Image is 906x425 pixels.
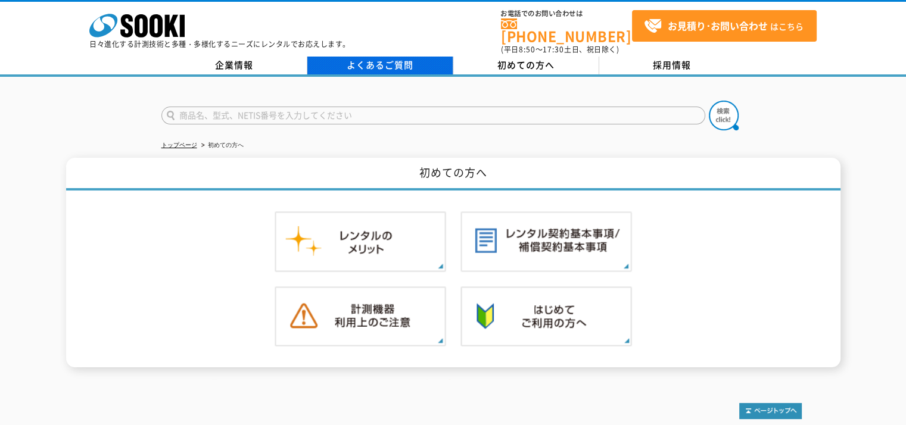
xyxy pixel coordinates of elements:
[460,211,632,272] img: レンタル契約基本事項／補償契約基本事項
[497,58,555,71] span: 初めての方へ
[644,17,804,35] span: はこちら
[161,57,307,74] a: 企業情報
[668,18,768,33] strong: お見積り･お問い合わせ
[501,18,632,43] a: [PHONE_NUMBER]
[66,158,840,190] h1: 初めての方へ
[709,101,739,130] img: btn_search.png
[275,286,446,347] img: 計測機器ご利用上のご注意
[275,211,446,272] img: レンタルのメリット
[599,57,745,74] a: 採用情報
[89,40,350,48] p: 日々進化する計測技術と多種・多様化するニーズにレンタルでお応えします。
[453,57,599,74] a: 初めての方へ
[161,142,197,148] a: トップページ
[543,44,564,55] span: 17:30
[501,44,619,55] span: (平日 ～ 土日、祝日除く)
[460,286,632,347] img: 初めての方へ
[632,10,817,42] a: お見積り･お問い合わせはこちら
[501,10,632,17] span: お電話でのお問い合わせは
[199,139,244,152] li: 初めての方へ
[519,44,535,55] span: 8:50
[307,57,453,74] a: よくあるご質問
[739,403,802,419] img: トップページへ
[161,107,705,124] input: 商品名、型式、NETIS番号を入力してください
